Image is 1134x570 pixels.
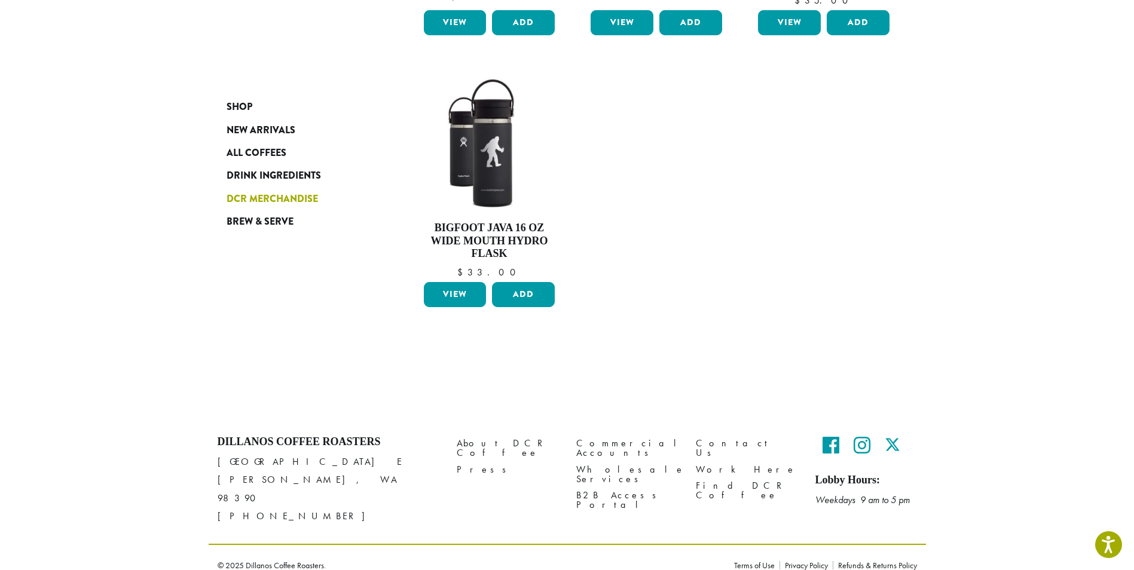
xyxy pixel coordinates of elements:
a: Refunds & Returns Policy [833,561,917,569]
a: Commercial Accounts [576,436,678,461]
a: Work Here [696,461,797,477]
span: Shop [227,100,252,115]
span: Brew & Serve [227,214,294,229]
a: Contact Us [696,436,797,461]
bdi: 33.00 [457,266,521,278]
a: Brew & Serve [227,210,370,233]
img: LO2863-BFJ-Hydro-Flask-16oz-WM-wFlex-Sip-Lid-Black-300x300.jpg [420,75,558,212]
a: Drink Ingredients [227,164,370,187]
h5: Lobby Hours: [815,474,917,487]
em: Weekdays 9 am to 5 pm [815,494,910,506]
button: Add [492,282,555,307]
a: DCR Merchandise [227,188,370,210]
a: Find DCR Coffee [696,477,797,503]
button: Add [827,10,890,35]
a: Privacy Policy [780,561,833,569]
a: Press [457,461,558,477]
a: View [591,10,653,35]
span: DCR Merchandise [227,192,318,207]
p: [GEOGRAPHIC_DATA] E [PERSON_NAME], WA 98390 [PHONE_NUMBER] [218,453,439,525]
a: Bigfoot Java 16 oz Wide Mouth Hydro Flask $33.00 [421,75,558,277]
span: New Arrivals [227,123,295,138]
a: About DCR Coffee [457,436,558,461]
a: Terms of Use [734,561,780,569]
a: B2B Access Portal [576,487,678,513]
a: View [758,10,821,35]
h4: Dillanos Coffee Roasters [218,436,439,449]
p: © 2025 Dillanos Coffee Roasters. [218,561,716,569]
a: Shop [227,96,370,118]
span: $ [457,266,467,278]
a: View [424,10,487,35]
a: View [424,282,487,307]
a: New Arrivals [227,118,370,141]
button: Add [492,10,555,35]
span: Drink Ingredients [227,168,321,183]
h4: Bigfoot Java 16 oz Wide Mouth Hydro Flask [421,222,558,261]
a: All Coffees [227,142,370,164]
a: Wholesale Services [576,461,678,487]
button: Add [659,10,722,35]
span: All Coffees [227,146,286,161]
